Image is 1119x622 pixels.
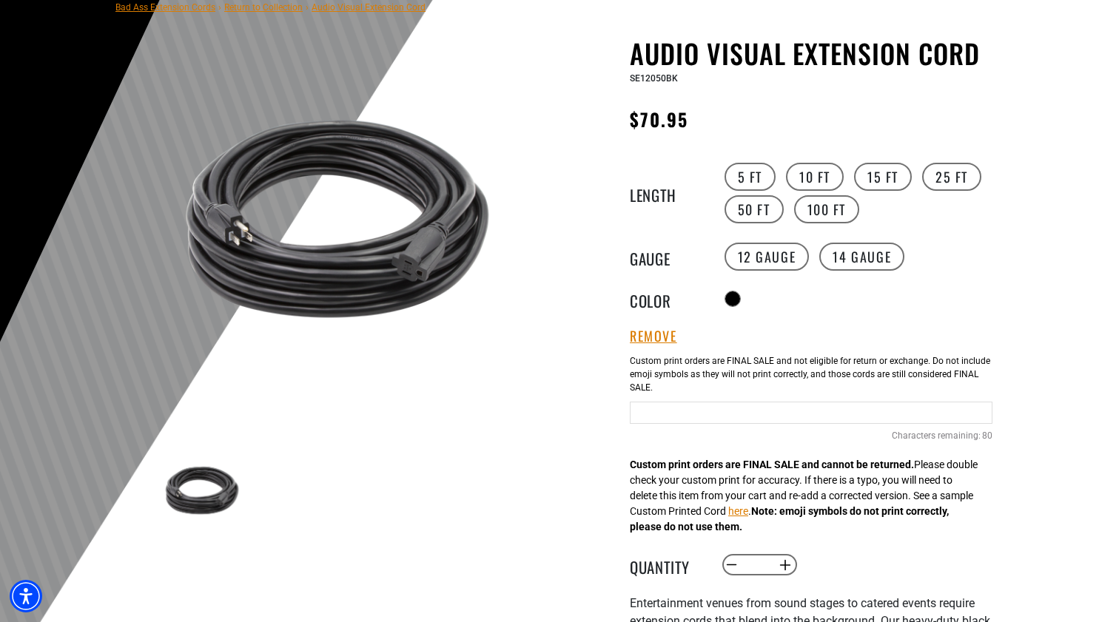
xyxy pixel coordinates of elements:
[922,163,981,191] label: 25 FT
[725,195,784,223] label: 50 FT
[725,163,776,191] label: 5 FT
[312,2,426,13] span: Audio Visual Extension Cord
[630,38,992,69] h1: Audio Visual Extension Cord
[794,195,860,223] label: 100 FT
[630,505,949,533] strong: Note: emoji symbols do not print correctly, please do not use them.
[728,504,748,519] button: here
[224,2,303,13] a: Return to Collection
[630,555,704,575] label: Quantity
[306,2,309,13] span: ›
[630,402,992,424] input: Text field
[630,73,678,84] span: SE12050BK
[630,289,704,308] legend: Color
[892,430,981,441] span: Characters remaining:
[786,163,844,191] label: 10 FT
[159,447,245,533] img: black
[159,41,516,397] img: black
[218,2,221,13] span: ›
[630,247,704,266] legend: Gauge
[630,106,688,132] span: $70.95
[854,163,912,191] label: 15 FT
[725,243,810,271] label: 12 Gauge
[982,429,992,442] span: 80
[10,580,42,612] div: Accessibility Menu
[630,183,704,203] legend: Length
[115,2,215,13] a: Bad Ass Extension Cords
[630,328,677,345] button: Remove
[819,243,904,271] label: 14 Gauge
